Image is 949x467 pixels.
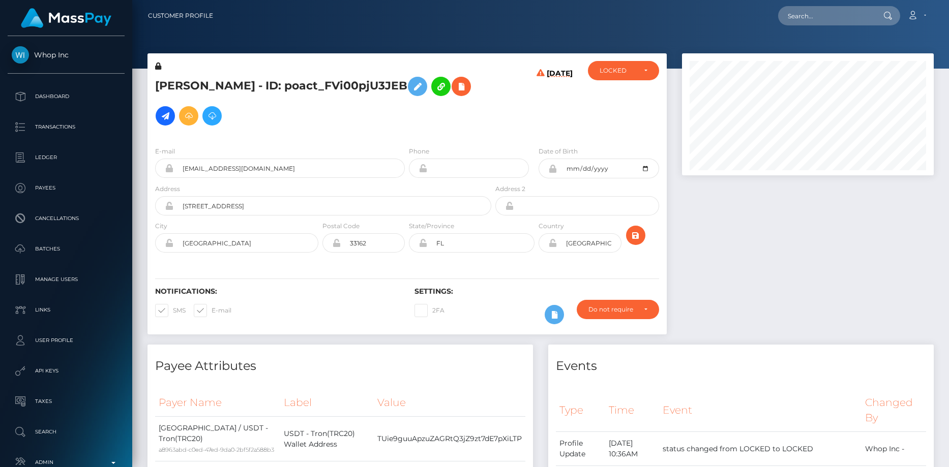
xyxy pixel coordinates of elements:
[8,389,125,414] a: Taxes
[12,180,121,196] p: Payees
[605,432,659,466] td: [DATE] 10:36AM
[374,389,525,417] th: Value
[8,145,125,170] a: Ledger
[659,432,862,466] td: status changed from LOCKED to LOCKED
[8,328,125,353] a: User Profile
[495,184,525,194] label: Address 2
[12,424,121,440] p: Search
[148,5,213,26] a: Customer Profile
[12,211,121,226] p: Cancellations
[8,358,125,384] a: API Keys
[556,389,605,432] th: Type
[12,46,29,64] img: Whop Inc
[556,357,926,375] h4: Events
[8,114,125,140] a: Transactions
[155,147,175,156] label: E-mail
[155,72,486,131] h5: [PERSON_NAME] - ID: poact_FVi00pjU3JEB
[539,147,578,156] label: Date of Birth
[605,389,659,432] th: Time
[588,61,659,80] button: LOCKED
[409,147,429,156] label: Phone
[155,184,180,194] label: Address
[155,417,280,461] td: [GEOGRAPHIC_DATA] / USDT - Tron(TRC20)
[159,446,274,453] small: a8963abd-c0ed-47ed-9da0-2bf5f2a588b3
[12,333,121,348] p: User Profile
[374,417,525,461] td: TUie9guuApzuZAGRtQ3jZ9zt7dE7pXiLTP
[12,272,121,287] p: Manage Users
[862,389,927,432] th: Changed By
[8,206,125,231] a: Cancellations
[577,300,659,319] button: Do not require
[12,363,121,379] p: API Keys
[12,394,121,409] p: Taxes
[8,50,125,59] span: Whop Inc
[862,432,927,466] td: Whop Inc -
[155,389,280,417] th: Payer Name
[8,297,125,323] a: Links
[8,84,125,109] a: Dashboard
[155,304,186,317] label: SMS
[8,175,125,201] a: Payees
[414,287,659,296] h6: Settings:
[194,304,231,317] label: E-mail
[600,67,636,75] div: LOCKED
[8,236,125,262] a: Batches
[778,6,874,25] input: Search...
[409,222,454,231] label: State/Province
[280,389,374,417] th: Label
[280,417,374,461] td: USDT - Tron(TRC20) Wallet Address
[8,267,125,292] a: Manage Users
[322,222,360,231] label: Postal Code
[414,304,444,317] label: 2FA
[156,106,175,126] a: Initiate Payout
[556,432,605,466] td: Profile Update
[539,222,564,231] label: Country
[547,69,573,134] h6: [DATE]
[588,305,635,314] div: Do not require
[8,419,125,445] a: Search
[12,119,121,135] p: Transactions
[12,302,121,318] p: Links
[12,89,121,104] p: Dashboard
[155,287,399,296] h6: Notifications:
[155,222,167,231] label: City
[659,389,862,432] th: Event
[12,241,121,257] p: Batches
[12,150,121,165] p: Ledger
[21,8,111,28] img: MassPay Logo
[155,357,525,375] h4: Payee Attributes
